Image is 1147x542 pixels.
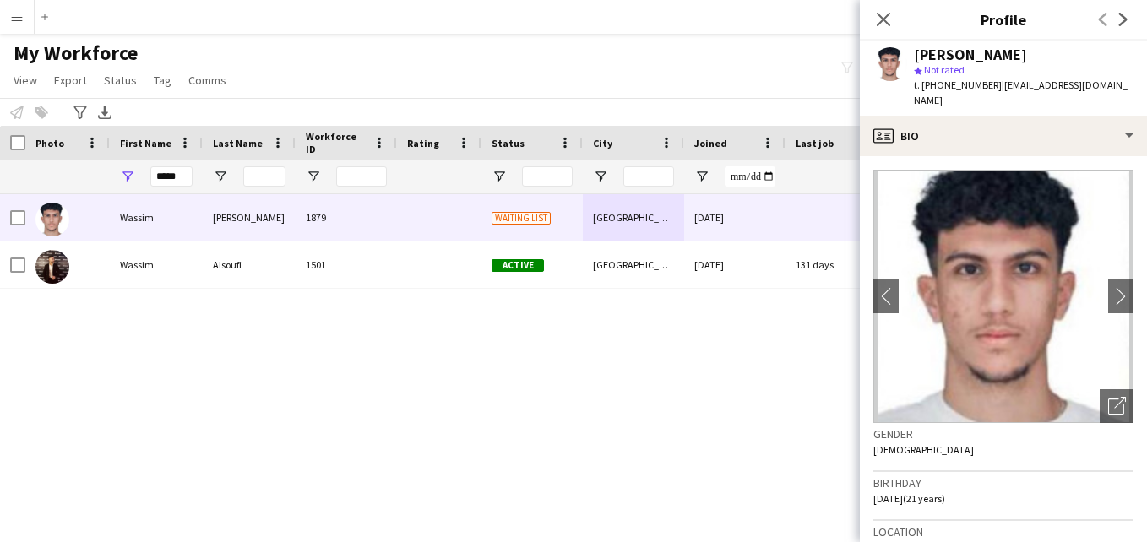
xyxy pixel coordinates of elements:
[70,102,90,122] app-action-btn: Advanced filters
[35,137,64,149] span: Photo
[296,241,397,288] div: 1501
[47,69,94,91] a: Export
[522,166,573,187] input: Status Filter Input
[150,166,193,187] input: First Name Filter Input
[914,47,1027,62] div: [PERSON_NAME]
[336,166,387,187] input: Workforce ID Filter Input
[188,73,226,88] span: Comms
[110,194,203,241] div: Wassim
[104,73,137,88] span: Status
[593,169,608,184] button: Open Filter Menu
[914,79,1002,91] span: t. [PHONE_NUMBER]
[182,69,233,91] a: Comms
[213,169,228,184] button: Open Filter Menu
[873,443,974,456] span: [DEMOGRAPHIC_DATA]
[873,170,1133,423] img: Crew avatar or photo
[860,116,1147,156] div: Bio
[296,194,397,241] div: 1879
[203,241,296,288] div: Alsoufi
[120,137,171,149] span: First Name
[97,69,144,91] a: Status
[306,130,367,155] span: Workforce ID
[914,79,1128,106] span: | [EMAIL_ADDRESS][DOMAIN_NAME]
[796,137,834,149] span: Last job
[725,166,775,187] input: Joined Filter Input
[120,169,135,184] button: Open Filter Menu
[873,475,1133,491] h3: Birthday
[203,194,296,241] div: [PERSON_NAME]
[684,194,786,241] div: [DATE]
[35,250,69,284] img: Wassim Alsoufi
[583,194,684,241] div: [GEOGRAPHIC_DATA]
[873,492,945,505] span: [DATE] (21 years)
[786,241,887,288] div: 131 days
[593,137,612,149] span: City
[694,137,727,149] span: Joined
[95,102,115,122] app-action-btn: Export XLSX
[924,63,965,76] span: Not rated
[154,73,171,88] span: Tag
[1100,389,1133,423] div: Open photos pop-in
[492,137,525,149] span: Status
[147,69,178,91] a: Tag
[54,73,87,88] span: Export
[492,212,551,225] span: Waiting list
[7,69,44,91] a: View
[694,169,709,184] button: Open Filter Menu
[243,166,285,187] input: Last Name Filter Input
[873,524,1133,539] h3: Location
[110,241,203,288] div: Wassim
[492,169,507,184] button: Open Filter Menu
[873,426,1133,442] h3: Gender
[14,41,138,66] span: My Workforce
[492,259,544,272] span: Active
[407,137,439,149] span: Rating
[583,241,684,288] div: [GEOGRAPHIC_DATA]
[623,166,674,187] input: City Filter Input
[14,73,37,88] span: View
[213,137,263,149] span: Last Name
[35,203,69,236] img: Wassim Abdulrahman
[860,8,1147,30] h3: Profile
[684,241,786,288] div: [DATE]
[306,169,321,184] button: Open Filter Menu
